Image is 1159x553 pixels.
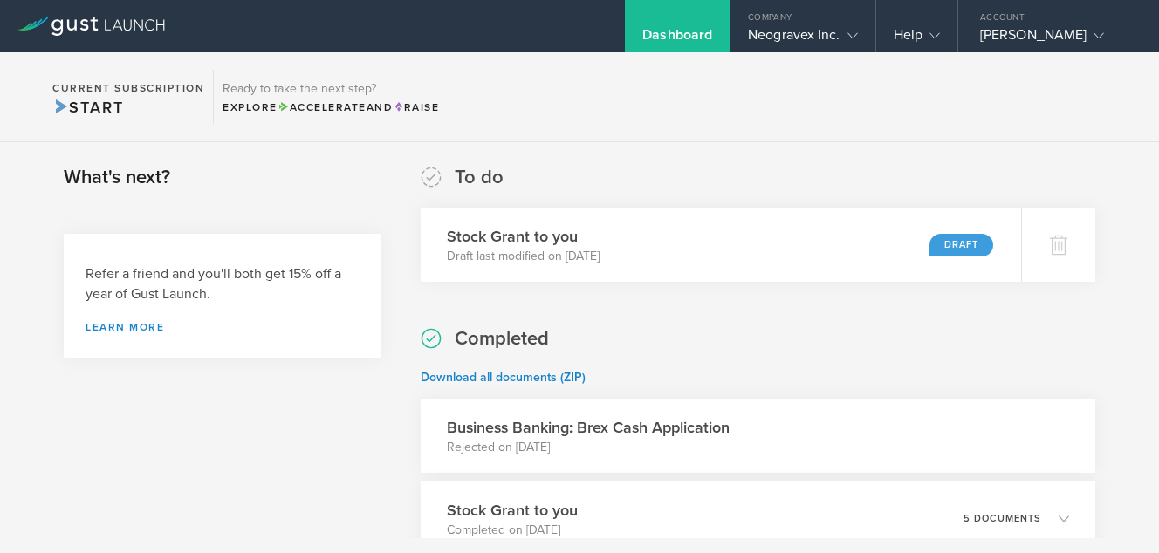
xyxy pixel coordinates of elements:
p: Rejected on [DATE] [447,439,730,456]
div: Neogravex Inc. [748,26,857,52]
span: and [278,101,394,113]
h3: Ready to take the next step? [223,83,439,95]
h3: Stock Grant to you [447,225,600,248]
h2: Completed [455,326,549,352]
a: Learn more [86,322,359,332]
h2: To do [455,165,504,190]
h3: Stock Grant to you [447,499,578,522]
span: Raise [393,101,439,113]
div: Dashboard [642,26,712,52]
p: 5 documents [964,514,1041,523]
h3: Business Banking: Brex Cash Application [447,416,730,439]
div: Draft [929,234,993,256]
h3: Refer a friend and you'll both get 15% off a year of Gust Launch. [86,264,359,304]
div: Explore [223,99,439,115]
h2: What's next? [64,165,170,190]
p: Draft last modified on [DATE] [447,248,600,265]
a: Download all documents (ZIP) [421,370,586,385]
h2: Current Subscription [52,83,204,93]
div: Help [894,26,940,52]
span: Start [52,98,123,117]
span: Accelerate [278,101,367,113]
p: Completed on [DATE] [447,522,578,539]
div: Ready to take the next step?ExploreAccelerateandRaise [213,70,448,124]
div: Stock Grant to youDraft last modified on [DATE]Draft [421,208,1021,282]
div: [PERSON_NAME] [980,26,1128,52]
